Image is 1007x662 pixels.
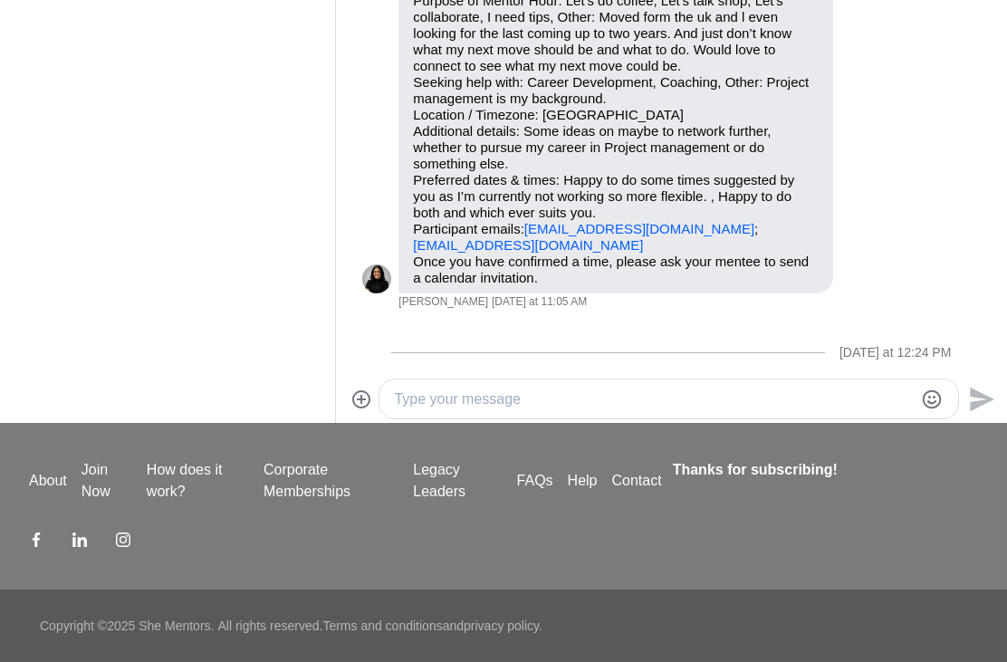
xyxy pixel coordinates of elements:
div: Pretti Amin [362,264,391,293]
a: Instagram [116,532,130,553]
a: Corporate Memberships [256,459,406,503]
a: How does it work? [139,459,256,503]
a: [EMAIL_ADDRESS][DOMAIN_NAME] [413,237,643,253]
a: About [22,470,74,492]
h4: Thanks for subscribing! [673,459,967,481]
a: [EMAIL_ADDRESS][DOMAIN_NAME] [524,221,754,236]
div: [DATE] at 12:24 PM [839,345,951,360]
p: All rights reserved. and . [217,617,542,636]
p: Copyright © 2025 She Mentors . [40,617,214,636]
textarea: Type your message [394,389,913,410]
a: Contact [605,470,669,492]
a: privacy policy [464,619,539,633]
img: P [362,264,391,293]
span: [PERSON_NAME] [398,295,488,310]
a: LinkedIn [72,532,87,553]
p: Once you have confirmed a time, please ask your mentee to send a calendar invitation. [413,254,819,286]
button: Send [959,379,1000,419]
a: FAQs [510,470,561,492]
a: Help [561,470,605,492]
button: Emoji picker [921,389,943,410]
time: 2025-09-11T01:05:21.997Z [492,295,587,310]
a: Terms and conditions [322,619,442,633]
a: Facebook [29,532,43,553]
a: Join Now [74,459,139,503]
a: Legacy Leaders [406,459,509,503]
